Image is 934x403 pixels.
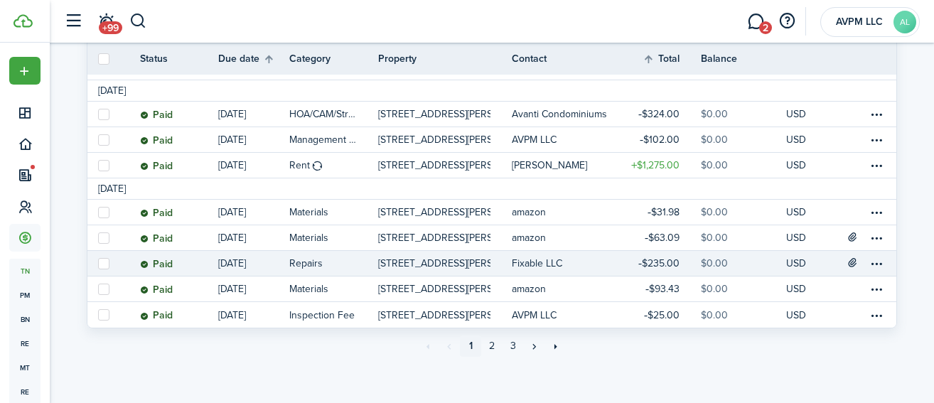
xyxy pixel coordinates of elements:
p: [STREET_ADDRESS][PERSON_NAME] [378,256,490,271]
a: Last [545,335,567,357]
a: Messaging [742,4,769,40]
p: [DATE] [218,281,246,296]
table-info-title: Inspection Fee [289,308,355,323]
table-profile-info-text: amazon [512,207,546,218]
a: $0.00 [701,302,786,328]
table-info-title: Materials [289,205,328,220]
a: amazon [512,225,616,250]
th: Sort [643,50,701,68]
a: [STREET_ADDRESS][PERSON_NAME] [378,276,512,301]
th: Status [140,51,218,66]
table-amount-description: $0.00 [701,205,728,220]
a: $63.09 [616,225,701,250]
span: mt [9,355,41,380]
table-amount-title: $63.09 [645,230,680,245]
a: $0.00 [701,276,786,301]
a: Paid [140,276,218,301]
table-amount-description: $0.00 [701,107,728,122]
a: [STREET_ADDRESS][PERSON_NAME] [378,102,512,127]
table-profile-info-text: amazon [512,232,546,244]
p: USD [786,132,806,147]
a: bn [9,307,41,331]
table-profile-info-text: AVPM LLC [512,134,557,146]
a: USD [786,127,825,152]
table-amount-description: $0.00 [701,132,728,147]
a: Paid [140,102,218,127]
table-profile-info-text: amazon [512,284,546,295]
th: Property [378,51,512,66]
a: Materials [289,276,378,301]
a: $235.00 [616,251,701,276]
a: Paid [140,127,218,152]
table-info-title: HOA/CAM/Strata [289,107,357,122]
a: $0.00 [701,127,786,152]
table-profile-info-text: Fixable LLC [512,258,562,269]
table-amount-description: $0.00 [701,308,728,323]
a: Next [524,335,545,357]
a: USD [786,102,825,127]
a: Repairs [289,251,378,276]
a: 1 [460,335,481,357]
table-amount-title: $25.00 [644,308,680,323]
a: 3 [503,335,524,357]
a: [DATE] [218,127,289,152]
a: USD [786,251,825,276]
table-profile-info-text: AVPM LLC [512,310,557,321]
a: Notifications [92,4,119,40]
table-profile-info-text: [PERSON_NAME] [512,160,587,171]
a: Paid [140,200,218,225]
p: [DATE] [218,308,246,323]
status: Paid [140,310,173,321]
a: Rent [289,153,378,178]
a: [STREET_ADDRESS][PERSON_NAME] [378,302,512,328]
a: USD [786,225,825,250]
table-amount-title: $102.00 [640,132,680,147]
p: [DATE] [218,230,246,245]
a: [STREET_ADDRESS][PERSON_NAME] [378,127,512,152]
table-info-title: Materials [289,281,328,296]
td: [DATE] [87,181,136,196]
p: USD [786,107,806,122]
a: $0.00 [701,102,786,127]
a: re [9,331,41,355]
table-amount-title: $93.43 [645,281,680,296]
p: USD [786,281,806,296]
a: Paid [140,153,218,178]
p: [STREET_ADDRESS][PERSON_NAME] [378,205,490,220]
a: $31.98 [616,200,701,225]
p: USD [786,205,806,220]
p: [DATE] [218,107,246,122]
a: Avanti Condominiums [512,102,616,127]
table-amount-description: $0.00 [701,158,728,173]
a: [DATE] [218,251,289,276]
th: Sort [218,50,289,68]
a: HOA/CAM/Strata [289,102,378,127]
p: USD [786,230,806,245]
a: USD [786,276,825,301]
status: Paid [140,135,173,146]
a: Fixable LLC [512,251,616,276]
a: Paid [140,251,218,276]
p: [STREET_ADDRESS][PERSON_NAME] [378,230,490,245]
a: 2 [481,335,503,357]
a: amazon [512,200,616,225]
span: tn [9,259,41,283]
a: [DATE] [218,225,289,250]
a: Materials [289,225,378,250]
status: Paid [140,208,173,219]
a: USD [786,153,825,178]
status: Paid [140,109,173,121]
p: USD [786,256,806,271]
a: [DATE] [218,153,289,178]
table-amount-description: $0.00 [701,230,728,245]
a: Inspection Fee [289,302,378,328]
img: TenantCloud [14,14,33,28]
a: [DATE] [218,200,289,225]
button: Open sidebar [60,8,87,35]
p: USD [786,308,806,323]
a: amazon [512,276,616,301]
a: USD [786,302,825,328]
p: [DATE] [218,158,246,173]
a: pm [9,283,41,307]
p: [STREET_ADDRESS][PERSON_NAME] [378,132,490,147]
